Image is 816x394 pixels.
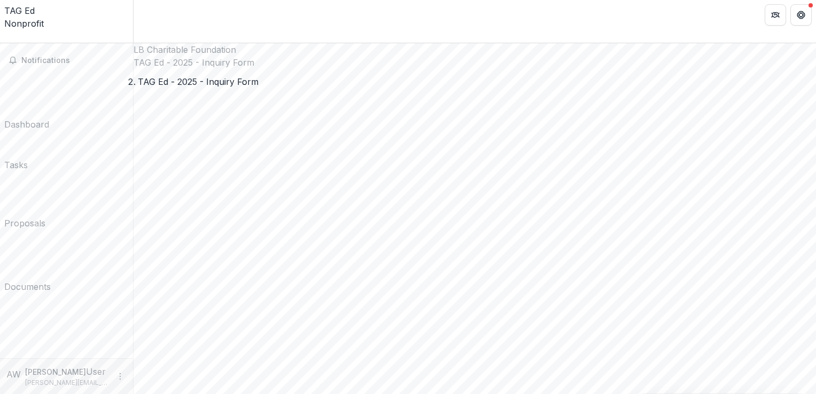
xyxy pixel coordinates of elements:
h2: TAG Ed - 2025 - Inquiry Form [134,56,816,69]
a: Documents [4,234,51,293]
button: More [114,370,127,383]
button: Get Help [790,4,812,26]
div: LB Charitable Foundation [134,43,816,56]
div: Dashboard [4,118,49,131]
div: TAG Ed - 2025 - Inquiry Form [138,75,258,88]
p: User [86,365,106,378]
div: Tasks [4,159,28,171]
span: Notifications [21,56,124,65]
div: Anwar Walker [6,368,21,381]
div: Documents [4,280,51,293]
p: [PERSON_NAME] [25,366,86,377]
p: [PERSON_NAME][EMAIL_ADDRESS][DOMAIN_NAME] [25,378,109,388]
a: Dashboard [4,73,49,131]
div: Proposals [4,217,45,230]
a: Tasks [4,135,28,171]
button: Notifications [4,52,129,69]
div: TAG Ed [4,4,129,17]
button: Partners [765,4,786,26]
span: Nonprofit [4,18,44,29]
a: Proposals [4,176,45,230]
